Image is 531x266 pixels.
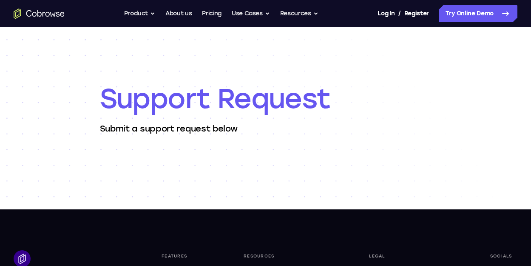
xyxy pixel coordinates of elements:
div: Socials [487,250,517,262]
span: / [398,9,401,19]
a: Pricing [202,5,221,22]
a: Register [404,5,429,22]
div: Features [158,250,199,262]
div: Resources [240,250,324,262]
div: Legal [366,250,445,262]
h1: Support Request [100,82,432,116]
button: Resources [280,5,318,22]
a: Try Online Demo [439,5,517,22]
a: Log In [378,5,395,22]
a: Go to the home page [14,9,65,19]
a: About us [165,5,192,22]
p: Submit a support request below [100,123,432,134]
button: Use Cases [232,5,270,22]
button: Product [124,5,156,22]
